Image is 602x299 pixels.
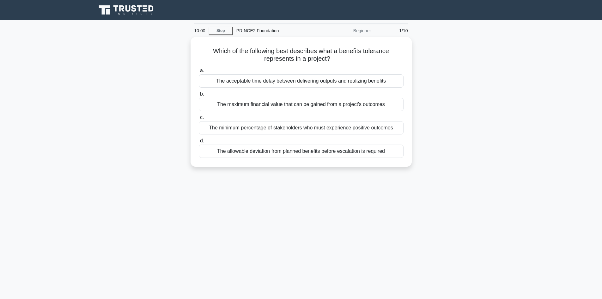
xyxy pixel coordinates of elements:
[200,115,204,120] span: c.
[198,47,404,63] h5: Which of the following best describes what a benefits tolerance represents in a project?
[199,74,404,88] div: The acceptable time delay between delivering outputs and realizing benefits
[199,98,404,111] div: The maximum financial value that can be gained from a project's outcomes
[199,121,404,134] div: The minimum percentage of stakeholders who must experience positive outcomes
[233,24,319,37] div: PRINCE2 Foundation
[375,24,412,37] div: 1/10
[319,24,375,37] div: Beginner
[200,68,204,73] span: a.
[191,24,209,37] div: 10:00
[200,138,204,143] span: d.
[199,145,404,158] div: The allowable deviation from planned benefits before escalation is required
[200,91,204,97] span: b.
[209,27,233,35] a: Stop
